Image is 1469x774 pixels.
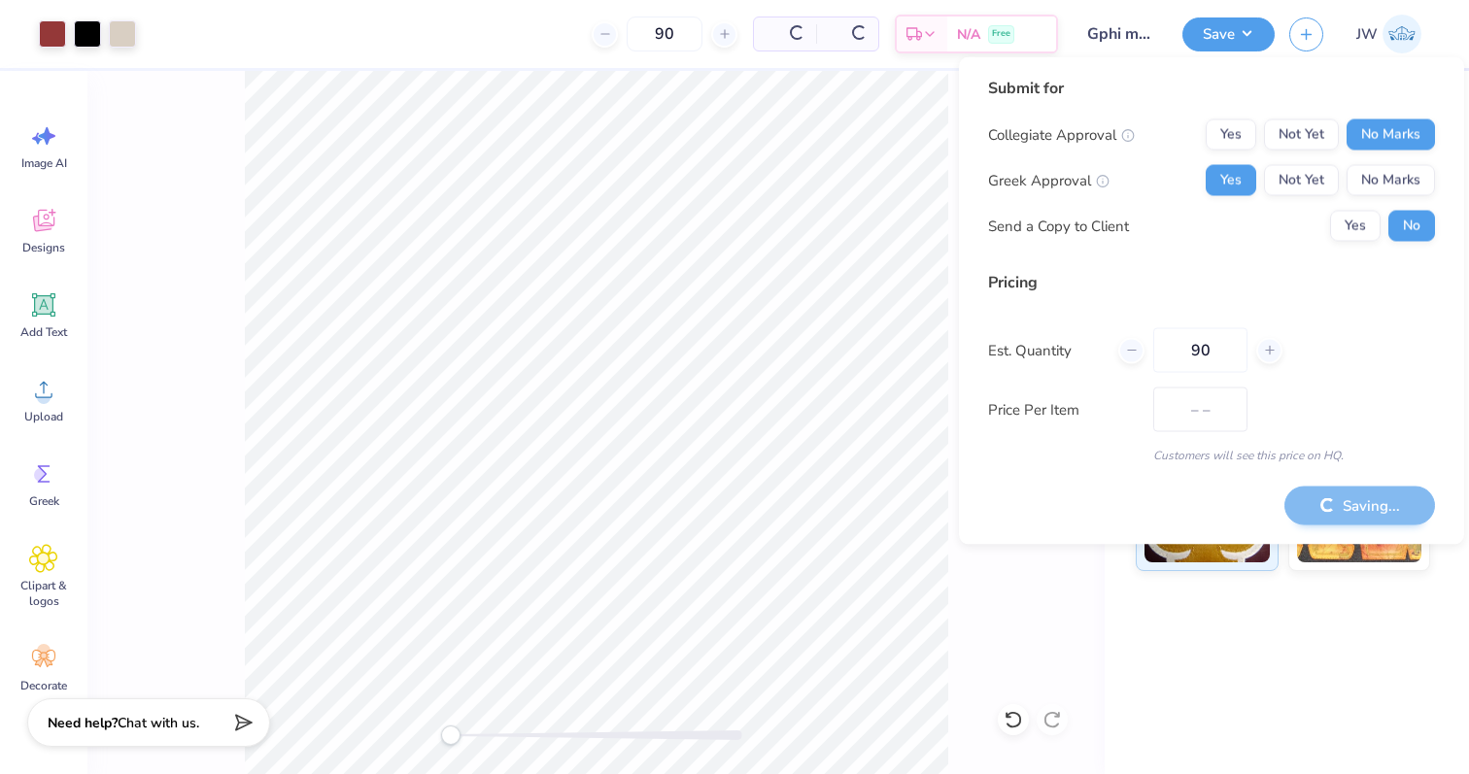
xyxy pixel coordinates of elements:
[627,17,702,51] input: – –
[29,493,59,509] span: Greek
[1356,23,1378,46] span: JW
[1206,119,1256,151] button: Yes
[1330,211,1381,242] button: Yes
[1264,119,1339,151] button: Not Yet
[988,123,1135,146] div: Collegiate Approval
[12,578,76,609] span: Clipart & logos
[118,714,199,732] span: Chat with us.
[1347,119,1435,151] button: No Marks
[988,271,1435,294] div: Pricing
[988,169,1110,191] div: Greek Approval
[988,447,1435,464] div: Customers will see this price on HQ.
[21,155,67,171] span: Image AI
[1206,165,1256,196] button: Yes
[1182,17,1275,51] button: Save
[1348,15,1430,53] a: JW
[988,215,1129,237] div: Send a Copy to Client
[988,339,1104,361] label: Est. Quantity
[441,725,461,745] div: Accessibility label
[988,77,1435,100] div: Submit for
[1388,211,1435,242] button: No
[20,678,67,693] span: Decorate
[48,714,118,732] strong: Need help?
[1153,328,1247,373] input: – –
[24,409,63,424] span: Upload
[20,324,67,340] span: Add Text
[22,240,65,255] span: Designs
[1264,165,1339,196] button: Not Yet
[1347,165,1435,196] button: No Marks
[1073,15,1168,53] input: Untitled Design
[957,24,980,45] span: N/A
[992,27,1010,41] span: Free
[988,398,1139,421] label: Price Per Item
[1383,15,1421,53] img: Jane White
